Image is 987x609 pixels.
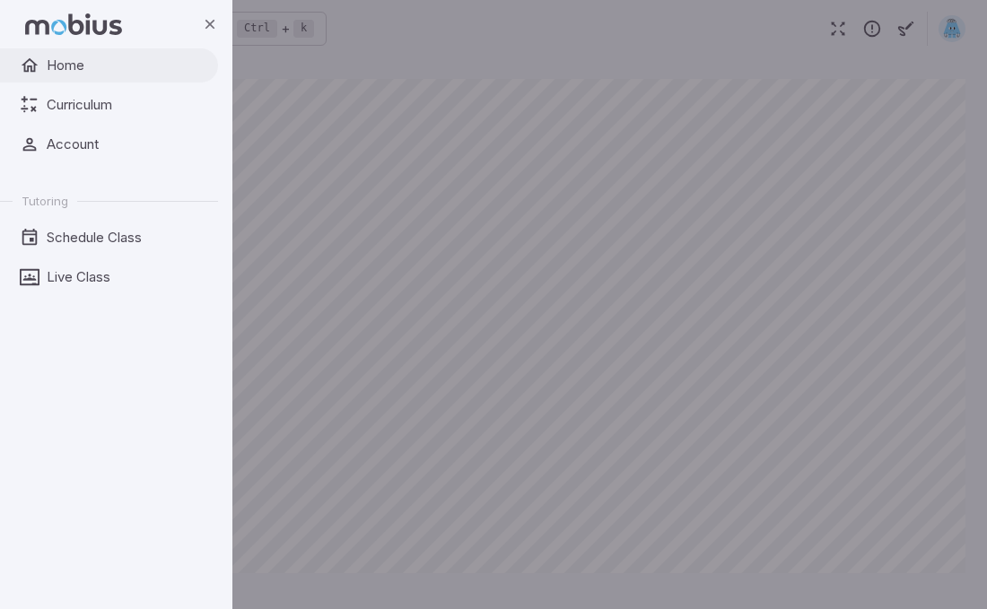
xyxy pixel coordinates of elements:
[47,56,205,75] span: Home
[47,95,205,115] span: Curriculum
[22,193,68,209] span: Tutoring
[47,135,205,154] span: Account
[47,267,205,287] span: Live Class
[47,228,205,248] span: Schedule Class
